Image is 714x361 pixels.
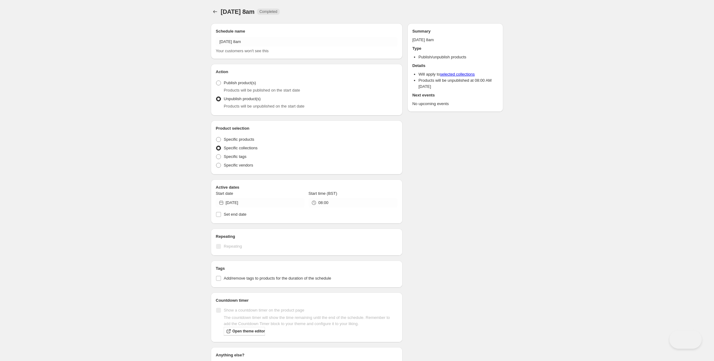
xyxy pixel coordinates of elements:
[669,330,702,349] iframe: Toggle Customer Support
[412,28,498,34] h2: Summary
[259,9,277,14] span: Completed
[232,329,265,334] span: Open theme editor
[412,37,498,43] p: [DATE] 8am
[224,154,247,159] span: Specific tags
[224,104,304,108] span: Products will be unpublished on the start date
[224,137,254,142] span: Specific products
[224,244,242,249] span: Repeating
[224,96,261,101] span: Unpublish product(s)
[412,92,498,98] h2: Next events
[216,28,398,34] h2: Schedule name
[224,212,247,217] span: Set end date
[412,63,498,69] h2: Details
[224,308,304,312] span: Show a countdown timer on the product page
[440,72,475,77] a: selected collections
[224,88,300,92] span: Products will be published on the start date
[216,184,398,190] h2: Active dates
[216,125,398,131] h2: Product selection
[224,315,398,327] p: The countdown timer will show the time remaining until the end of the schedule. Remember to add t...
[308,191,337,196] span: Start time (BST)
[211,7,219,16] button: Schedules
[419,54,498,60] li: Publish/unpublish products
[224,80,256,85] span: Publish product(s)
[216,233,398,240] h2: Repeating
[419,71,498,77] li: Will apply to
[216,265,398,272] h2: Tags
[216,352,398,358] h2: Anything else?
[221,8,255,15] span: [DATE] 8am
[412,45,498,52] h2: Type
[216,191,233,196] span: Start date
[216,69,398,75] h2: Action
[224,146,258,150] span: Specific collections
[224,276,331,281] span: Add/remove tags to products for the duration of the schedule
[224,327,265,335] a: Open theme editor
[216,297,398,304] h2: Countdown timer
[216,49,269,53] span: Your customers won't see this
[412,101,498,107] p: No upcoming events
[224,163,253,167] span: Specific vendors
[419,77,498,90] li: Products will be unpublished at 08:00 AM [DATE]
